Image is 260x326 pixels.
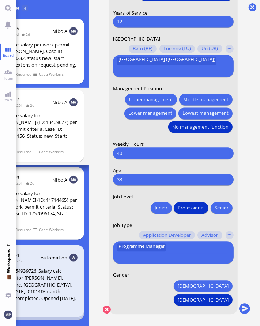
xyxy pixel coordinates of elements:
button: [DEMOGRAPHIC_DATA] [174,280,233,292]
img: NA [69,27,78,35]
span: Senior [215,204,229,212]
span: Nibo A [52,99,67,106]
span: Programme Manager [118,243,165,251]
img: You [4,311,12,319]
span: 20h [12,181,26,186]
span: 4 [24,5,26,11]
button: Junior [151,202,172,214]
span: Middle management [183,96,229,104]
span: Case Workers [39,149,64,155]
span: Job Level [113,194,133,200]
span: Lucerne (LU) [163,46,191,52]
button: No management function [168,121,233,133]
button: Lucerne (LU) [159,45,195,53]
span: 20h [12,103,26,108]
span: Management Position [113,86,162,92]
span: Stats [2,97,15,102]
span: 2d [26,103,37,108]
img: NA [69,176,78,184]
img: Aut [69,254,78,262]
span: Advisor [201,232,218,238]
span: 💼 Workspace: IT [5,273,11,290]
img: NA [69,98,78,106]
span: Nibo A [52,28,67,34]
button: [GEOGRAPHIC_DATA] ([GEOGRAPHIC_DATA]) [117,57,216,65]
span: Case Workers [39,71,64,77]
span: No management function [172,124,229,131]
span: Automation [41,254,67,261]
button: Senior [211,202,233,214]
button: Lowest management [178,108,233,120]
span: Lowest management [182,110,229,117]
button: Middle management [179,94,233,106]
span: Nibo A [52,177,67,183]
span: Job Type [113,222,132,229]
span: Bern (BE) [133,46,152,52]
button: Uri (UR) [197,45,222,53]
button: Lower management [124,108,176,120]
span: [DEMOGRAPHIC_DATA] [178,296,229,304]
button: Application Developer [139,231,195,239]
span: Application Developer [143,232,191,238]
span: Gender [113,272,129,278]
button: Upper management [125,94,177,106]
span: [DEMOGRAPHIC_DATA] [178,283,229,290]
button: Bern (BE) [129,45,157,53]
span: Weekly Hours [113,141,144,148]
span: Years of Service [113,10,147,16]
span: Lower management [128,110,172,117]
button: [DEMOGRAPHIC_DATA] [174,294,233,306]
button: Cancel [103,306,111,314]
span: Junior [155,204,167,212]
span: 24d [12,258,26,264]
span: Team [1,76,15,81]
span: Board [1,53,15,58]
span: Upper management [129,96,173,104]
span: Professional [178,204,204,212]
button: Programme Manager [117,243,166,251]
button: Advisor [197,231,222,239]
span: Uri (UR) [201,46,218,52]
span: [GEOGRAPHIC_DATA] [113,36,160,42]
span: [GEOGRAPHIC_DATA] ([GEOGRAPHIC_DATA]) [118,57,215,65]
span: 2d [26,181,37,186]
span: Case Workers [39,227,64,233]
button: Professional [174,202,208,214]
span: 2d [21,32,33,37]
span: Age [113,167,121,174]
